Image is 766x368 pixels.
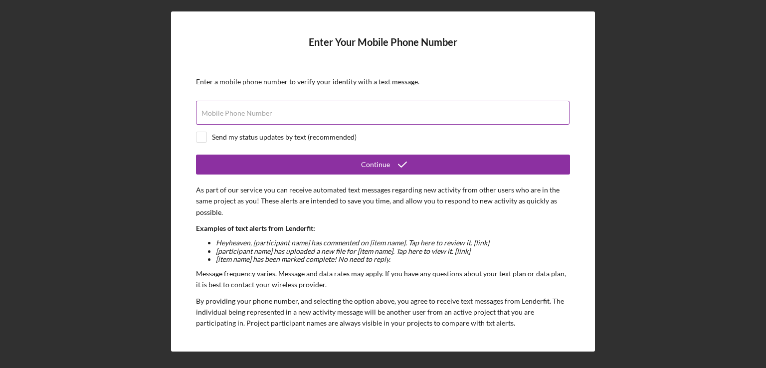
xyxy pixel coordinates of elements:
[196,268,570,291] p: Message frequency varies. Message and data rates may apply. If you have any questions about your ...
[361,155,390,175] div: Continue
[196,155,570,175] button: Continue
[196,296,570,329] p: By providing your phone number, and selecting the option above, you agree to receive text message...
[196,78,570,86] div: Enter a mobile phone number to verify your identity with a text message.
[196,36,570,63] h4: Enter Your Mobile Phone Number
[216,239,570,247] li: Hey heaven , [participant name] has commented on [item name]. Tap here to review it. [link]
[196,223,570,234] p: Examples of text alerts from Lenderfit:
[216,247,570,255] li: [participant name] has uploaded a new file for [item name]. Tap here to view it. [link]
[196,184,570,218] p: As part of our service you can receive automated text messages regarding new activity from other ...
[212,133,357,141] div: Send my status updates by text (recommended)
[216,255,570,263] li: [item name] has been marked complete! No need to reply.
[201,109,272,117] label: Mobile Phone Number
